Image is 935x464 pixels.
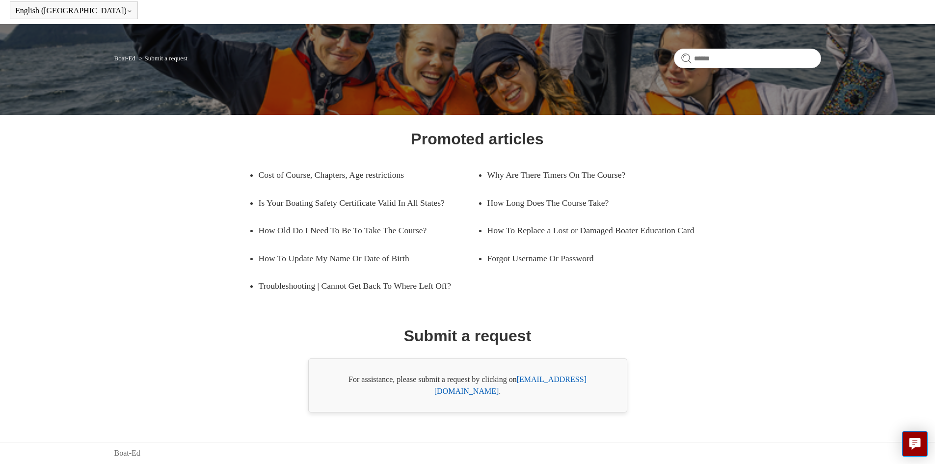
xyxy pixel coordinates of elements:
[259,245,463,272] a: How To Update My Name Or Date of Birth
[308,358,627,412] div: For assistance, please submit a request by clicking on .
[15,6,133,15] button: English ([GEOGRAPHIC_DATA])
[259,161,463,189] a: Cost of Course, Chapters, Age restrictions
[487,245,692,272] a: Forgot Username Or Password
[434,375,587,395] a: [EMAIL_ADDRESS][DOMAIN_NAME]
[259,189,478,217] a: Is Your Boating Safety Certificate Valid In All States?
[114,55,135,62] a: Boat-Ed
[259,217,463,244] a: How Old Do I Need To Be To Take The Course?
[411,127,543,151] h1: Promoted articles
[674,49,821,68] input: Search
[902,431,928,457] button: Live chat
[487,217,706,244] a: How To Replace a Lost or Damaged Boater Education Card
[114,55,137,62] li: Boat-Ed
[259,272,478,300] a: Troubleshooting | Cannot Get Back To Where Left Off?
[404,324,532,348] h1: Submit a request
[487,189,692,217] a: How Long Does The Course Take?
[114,447,140,459] a: Boat-Ed
[137,55,187,62] li: Submit a request
[487,161,692,189] a: Why Are There Timers On The Course?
